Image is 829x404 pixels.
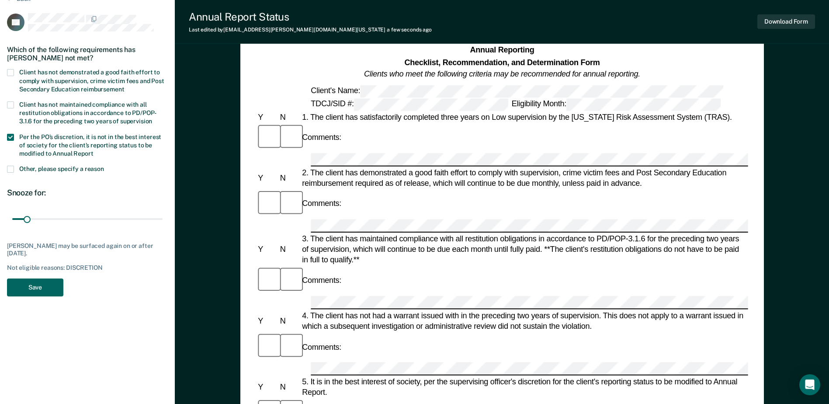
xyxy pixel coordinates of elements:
[300,111,748,122] div: 1. The client has satisfactorily completed three years on Low supervision by the [US_STATE] Risk ...
[300,199,343,209] div: Comments:
[278,244,300,254] div: N
[799,374,820,395] div: Open Intercom Messenger
[19,101,156,125] span: Client has not maintained compliance with all restitution obligations in accordance to PD/POP-3.1...
[256,316,278,326] div: Y
[300,275,343,286] div: Comments:
[256,111,278,122] div: Y
[19,165,104,172] span: Other, please specify a reason
[300,376,748,397] div: 5. It is in the best interest of society, per the supervising officer's discretion for the client...
[300,341,343,352] div: Comments:
[510,98,722,111] div: Eligibility Month:
[256,172,278,183] div: Y
[256,382,278,392] div: Y
[7,38,168,69] div: Which of the following requirements has [PERSON_NAME] not met?
[387,27,432,33] span: a few seconds ago
[300,132,343,143] div: Comments:
[404,58,600,66] strong: Checklist, Recommendation, and Determination Form
[309,85,725,97] div: Client's Name:
[256,244,278,254] div: Y
[278,382,300,392] div: N
[7,242,168,257] div: [PERSON_NAME] may be surfaced again on or after [DATE].
[300,310,748,331] div: 4. The client has not had a warrant issued with in the preceding two years of supervision. This d...
[19,133,161,157] span: Per the PO’s discretion, it is not in the best interest of society for the client’s reporting sta...
[19,69,164,92] span: Client has not demonstrated a good faith effort to comply with supervision, crime victim fees and...
[300,233,748,265] div: 3. The client has maintained compliance with all restitution obligations in accordance to PD/POP-...
[278,172,300,183] div: N
[7,264,168,272] div: Not eligible reasons: DISCRETION
[470,46,534,55] strong: Annual Reporting
[189,10,432,23] div: Annual Report Status
[189,27,432,33] div: Last edited by [EMAIL_ADDRESS][PERSON_NAME][DOMAIN_NAME][US_STATE]
[364,70,640,78] em: Clients who meet the following criteria may be recommended for annual reporting.
[7,279,63,296] button: Save
[278,111,300,122] div: N
[7,188,168,198] div: Snooze for:
[757,14,815,29] button: Download Form
[300,167,748,188] div: 2. The client has demonstrated a good faith effort to comply with supervision, crime victim fees ...
[309,98,510,111] div: TDCJ/SID #:
[278,316,300,326] div: N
